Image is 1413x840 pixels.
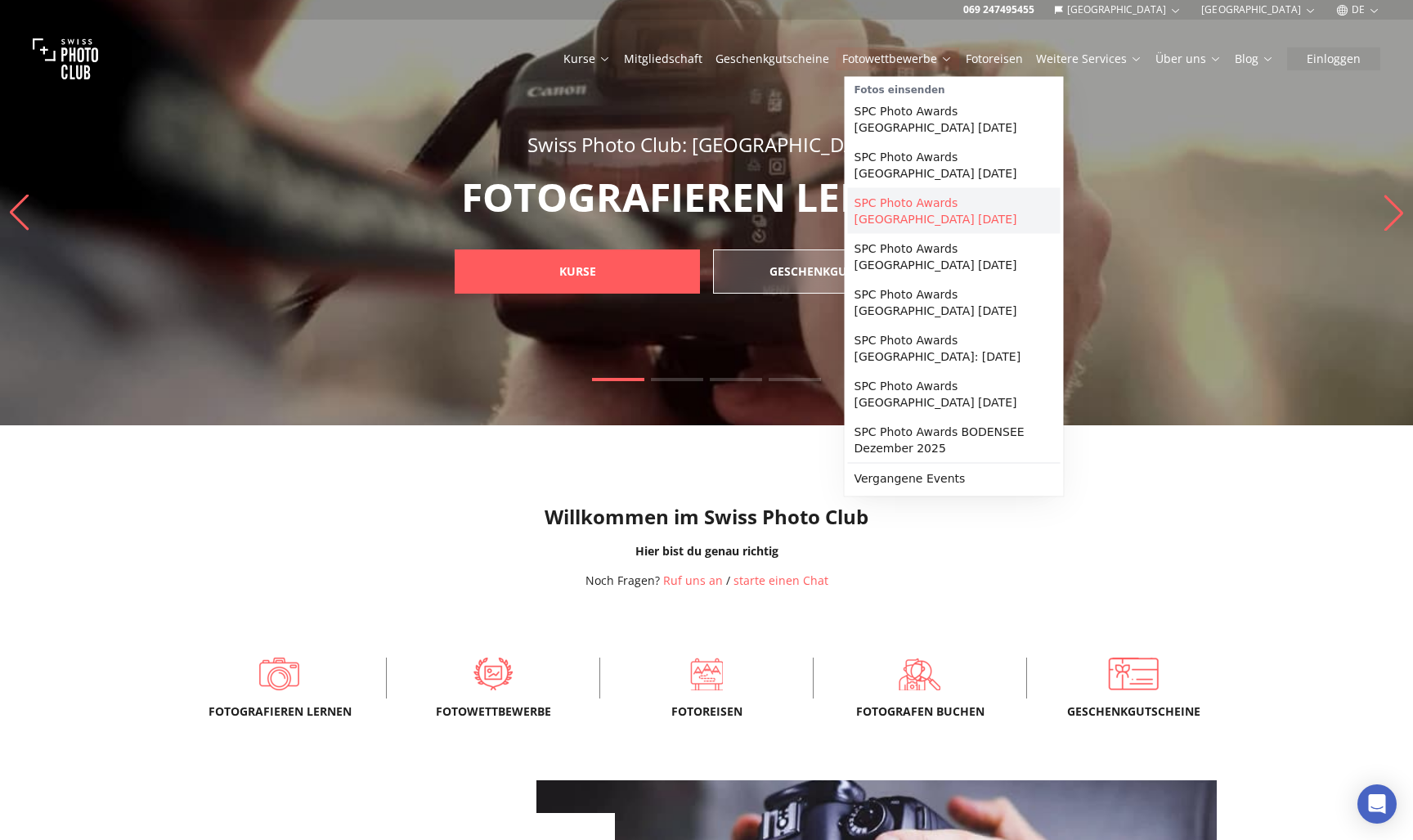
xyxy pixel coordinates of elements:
button: Weitere Services [1029,47,1149,70]
button: Mitgliedschaft [617,47,709,70]
div: Hier bist du genau richtig [13,543,1400,559]
button: Fotowettbewerbe [836,47,959,70]
button: Blog [1228,47,1281,70]
a: SPC Photo Awards [GEOGRAPHIC_DATA] [DATE] [848,234,1061,280]
h1: Willkommen im Swiss Photo Club [13,504,1400,530]
span: Fotowettbewerbe [413,703,573,720]
a: Vergangene Events [848,464,1061,493]
div: / [585,573,828,589]
button: Über uns [1149,47,1228,70]
a: SPC Photo Awards [GEOGRAPHIC_DATA] [DATE] [848,142,1061,188]
a: Geschenkgutscheine [1053,658,1213,690]
div: Open Intercom Messenger [1357,784,1397,824]
a: SPC Photo Awards [GEOGRAPHIC_DATA] [DATE] [848,280,1061,326]
a: Kurse [563,51,611,67]
button: starte einen Chat [733,573,828,589]
a: SPC Photo Awards [GEOGRAPHIC_DATA] [DATE] [848,97,1061,142]
p: FOTOGRAFIEREN LERNEN [419,177,994,217]
a: Ruf uns an [663,573,723,588]
a: Weitere Services [1036,51,1142,67]
div: Fotos einsenden [848,80,1061,97]
a: Fotoreisen [966,51,1023,67]
span: Geschenkgutscheine [1053,703,1213,720]
button: Fotoreisen [959,47,1029,70]
span: Noch Fragen? [585,573,660,588]
a: GESCHENKGUTSCHEINE [713,249,958,294]
a: Fotowettbewerbe [413,658,573,690]
span: Fotografieren lernen [200,703,360,720]
img: Swiss photo club [33,26,98,92]
a: 069 247495455 [963,3,1034,16]
a: Fotowettbewerbe [842,51,953,67]
a: Über uns [1155,51,1222,67]
a: SPC Photo Awards [GEOGRAPHIC_DATA] [DATE] [848,371,1061,417]
a: FOTOGRAFEN BUCHEN [840,658,1000,690]
a: Fotografieren lernen [200,658,360,690]
a: Blog [1235,51,1274,67]
b: KURSE [559,263,596,280]
a: SPC Photo Awards BODENSEE Dezember 2025 [848,417,1061,463]
a: Fotoreisen [626,658,787,690]
span: Fotoreisen [626,703,787,720]
a: SPC Photo Awards [GEOGRAPHIC_DATA] [DATE] [848,188,1061,234]
span: Swiss Photo Club: [GEOGRAPHIC_DATA] [527,131,886,158]
span: FOTOGRAFEN BUCHEN [840,703,1000,720]
button: Kurse [557,47,617,70]
a: KURSE [455,249,700,294]
button: Geschenkgutscheine [709,47,836,70]
b: GESCHENKGUTSCHEINE [769,263,903,280]
a: SPC Photo Awards [GEOGRAPHIC_DATA]: [DATE] [848,326,1061,371]
a: Geschenkgutscheine [715,51,829,67]
a: Mitgliedschaft [624,51,702,67]
button: Einloggen [1287,47,1380,70]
